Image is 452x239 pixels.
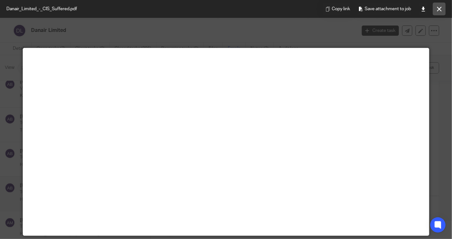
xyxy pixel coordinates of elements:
strong: 2603 [198,157,208,162]
button: Save attachment to job [356,3,414,15]
span: Copy link [332,5,350,13]
span: Save attachment to job [365,5,411,13]
span: 2603 [198,162,208,168]
button: Copy link [323,3,353,15]
span: Danair_Limited_-_CIS_Suffered.pdf [6,6,77,12]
